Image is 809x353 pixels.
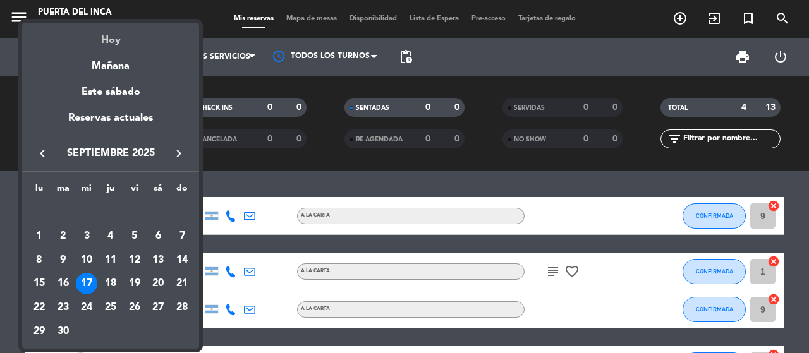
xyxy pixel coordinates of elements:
div: Este sábado [22,75,199,110]
div: 25 [100,297,121,318]
td: 13 de septiembre de 2025 [147,248,171,272]
th: jueves [99,181,123,201]
td: 10 de septiembre de 2025 [75,248,99,272]
td: 20 de septiembre de 2025 [147,272,171,296]
th: martes [51,181,75,201]
div: 2 [52,225,74,247]
div: 30 [52,321,74,342]
th: miércoles [75,181,99,201]
div: 29 [28,321,50,342]
th: lunes [27,181,51,201]
div: 28 [171,297,193,318]
td: 7 de septiembre de 2025 [170,224,194,248]
td: 26 de septiembre de 2025 [123,296,147,320]
td: 3 de septiembre de 2025 [75,224,99,248]
td: 4 de septiembre de 2025 [99,224,123,248]
th: domingo [170,181,194,201]
div: 7 [171,225,193,247]
td: 19 de septiembre de 2025 [123,272,147,296]
td: 17 de septiembre de 2025 [75,272,99,296]
td: 8 de septiembre de 2025 [27,248,51,272]
div: 18 [100,273,121,294]
div: 20 [147,273,169,294]
div: 22 [28,297,50,318]
div: 5 [124,225,145,247]
td: 11 de septiembre de 2025 [99,248,123,272]
div: 15 [28,273,50,294]
div: Mañana [22,49,199,75]
td: 28 de septiembre de 2025 [170,296,194,320]
td: 21 de septiembre de 2025 [170,272,194,296]
td: 9 de septiembre de 2025 [51,248,75,272]
th: viernes [123,181,147,201]
td: 23 de septiembre de 2025 [51,296,75,320]
i: keyboard_arrow_left [35,146,50,161]
td: 16 de septiembre de 2025 [51,272,75,296]
div: 21 [171,273,193,294]
div: 24 [76,297,97,318]
td: 27 de septiembre de 2025 [147,296,171,320]
div: 4 [100,225,121,247]
td: 14 de septiembre de 2025 [170,248,194,272]
td: 18 de septiembre de 2025 [99,272,123,296]
div: 6 [147,225,169,247]
div: 17 [76,273,97,294]
td: 1 de septiembre de 2025 [27,224,51,248]
button: keyboard_arrow_left [31,145,54,162]
i: keyboard_arrow_right [171,146,186,161]
div: 10 [76,249,97,271]
div: 19 [124,273,145,294]
td: SEP. [27,200,194,224]
div: 27 [147,297,169,318]
div: 23 [52,297,74,318]
div: 8 [28,249,50,271]
td: 29 de septiembre de 2025 [27,320,51,344]
div: 16 [52,273,74,294]
td: 12 de septiembre de 2025 [123,248,147,272]
div: 26 [124,297,145,318]
span: septiembre 2025 [54,145,167,162]
td: 22 de septiembre de 2025 [27,296,51,320]
td: 15 de septiembre de 2025 [27,272,51,296]
td: 25 de septiembre de 2025 [99,296,123,320]
th: sábado [147,181,171,201]
div: 1 [28,225,50,247]
td: 30 de septiembre de 2025 [51,320,75,344]
button: keyboard_arrow_right [167,145,190,162]
td: 5 de septiembre de 2025 [123,224,147,248]
div: 3 [76,225,97,247]
div: Hoy [22,23,199,49]
td: 6 de septiembre de 2025 [147,224,171,248]
div: 9 [52,249,74,271]
div: 12 [124,249,145,271]
div: 13 [147,249,169,271]
div: Reservas actuales [22,110,199,136]
div: 11 [100,249,121,271]
div: 14 [171,249,193,271]
td: 24 de septiembre de 2025 [75,296,99,320]
td: 2 de septiembre de 2025 [51,224,75,248]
